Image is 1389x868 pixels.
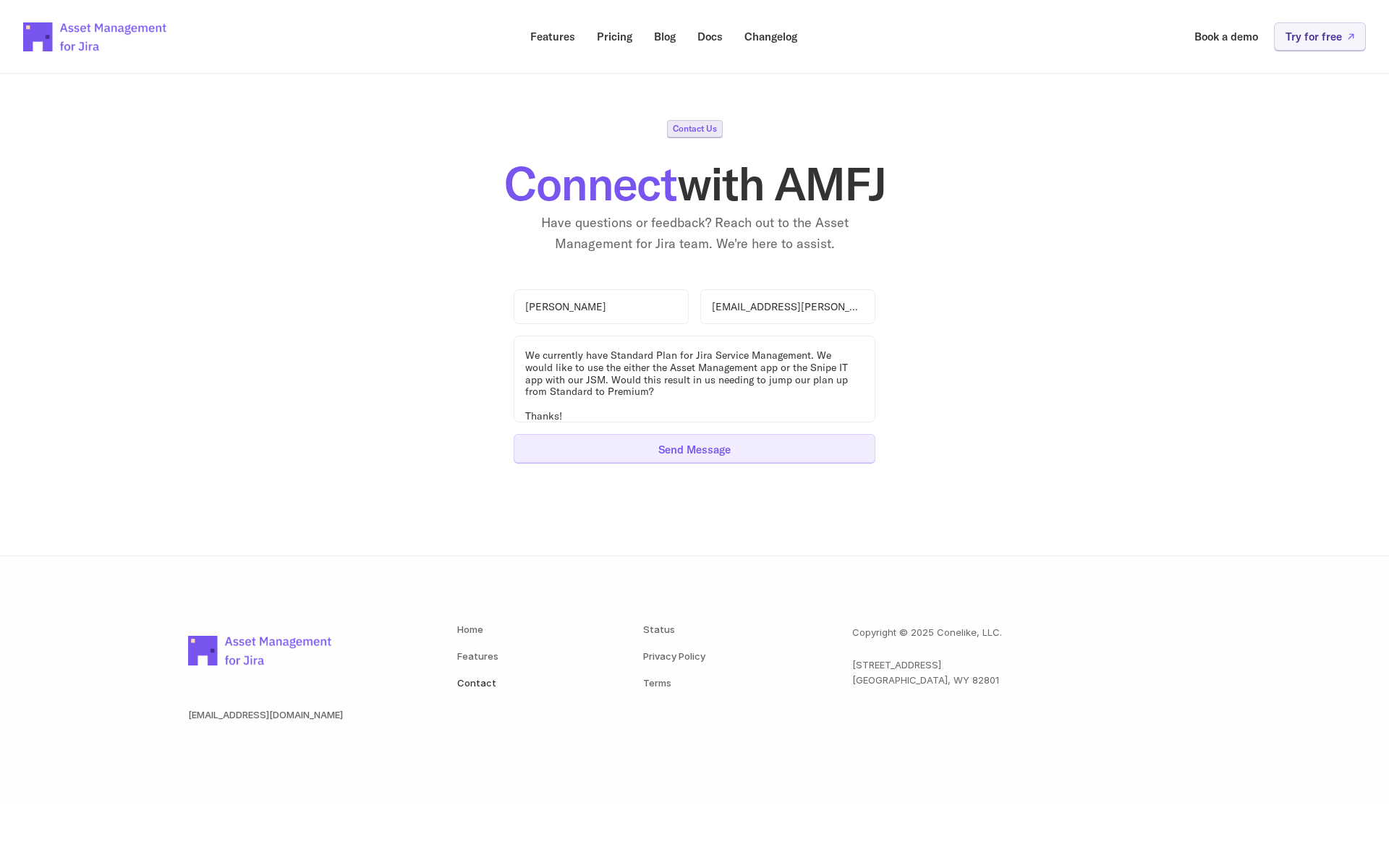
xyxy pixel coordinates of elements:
p: Docs [697,31,723,42]
a: Book a demo [1184,22,1268,51]
p: Book a demo [1194,31,1258,42]
p: Pricing [597,31,632,42]
a: Blog [644,22,686,51]
a: Features [520,22,585,51]
a: Changelog [734,22,807,51]
a: Contact [457,677,496,689]
span: Connect [504,154,677,213]
a: Home [457,624,483,635]
a: Terms [643,677,671,689]
p: Features [530,31,575,42]
p: Changelog [744,31,797,42]
p: Blog [654,31,676,42]
button: Send Message [514,434,875,463]
span: [GEOGRAPHIC_DATA], WY 82801 [852,674,999,686]
a: Privacy Policy [643,650,705,662]
span: [STREET_ADDRESS] [852,659,941,671]
p: Send Message [658,444,731,455]
a: Pricing [587,22,642,51]
input: Email [700,289,875,325]
p: Copyright © 2025 Conelike, LLC. [852,625,1002,640]
a: Features [457,650,498,662]
p: Try for free [1286,31,1342,42]
p: Have questions or feedback? Reach out to the Asset Management for Jira team. We're here to assist. [514,213,875,255]
a: [EMAIL_ADDRESS][DOMAIN_NAME] [188,709,343,720]
input: Name [514,289,689,325]
a: Try for free [1274,22,1366,51]
h1: with AMFJ [405,161,984,207]
p: Contact Us [673,124,717,133]
a: Status [643,624,675,635]
a: Docs [687,22,733,51]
